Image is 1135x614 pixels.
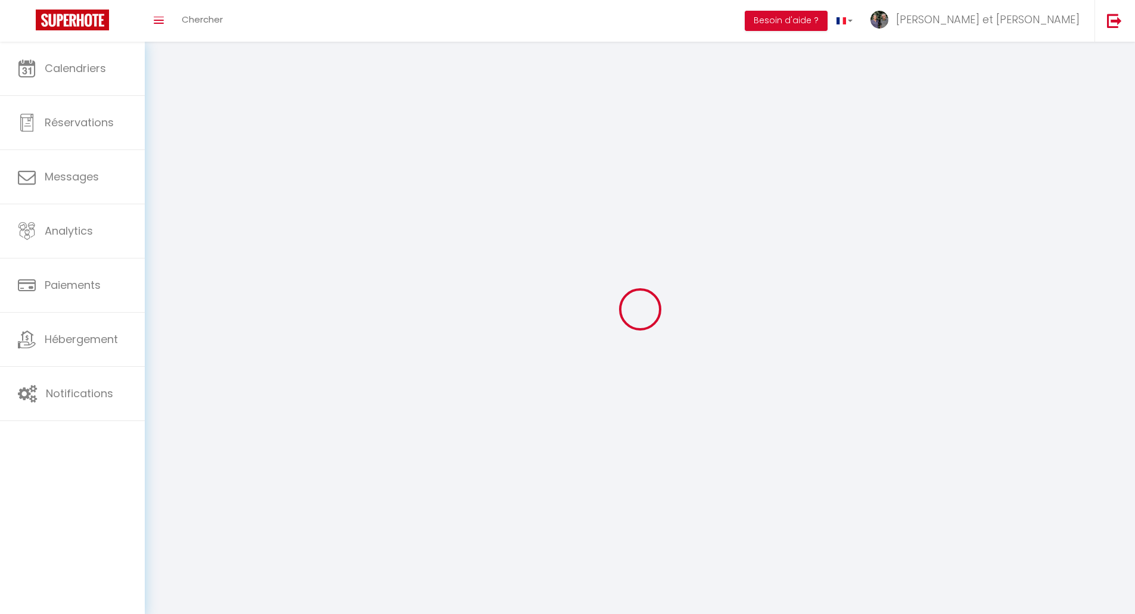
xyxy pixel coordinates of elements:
span: Calendriers [45,61,106,76]
span: Chercher [182,13,223,26]
img: logout [1107,13,1122,28]
span: Messages [45,169,99,184]
span: Notifications [46,386,113,401]
button: Besoin d'aide ? [745,11,828,31]
span: Analytics [45,223,93,238]
span: Paiements [45,278,101,292]
span: Hébergement [45,332,118,347]
span: [PERSON_NAME] et [PERSON_NAME] [896,12,1080,27]
button: Ouvrir le widget de chat LiveChat [10,5,45,40]
img: ... [870,11,888,29]
img: Super Booking [36,10,109,30]
span: Réservations [45,115,114,130]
